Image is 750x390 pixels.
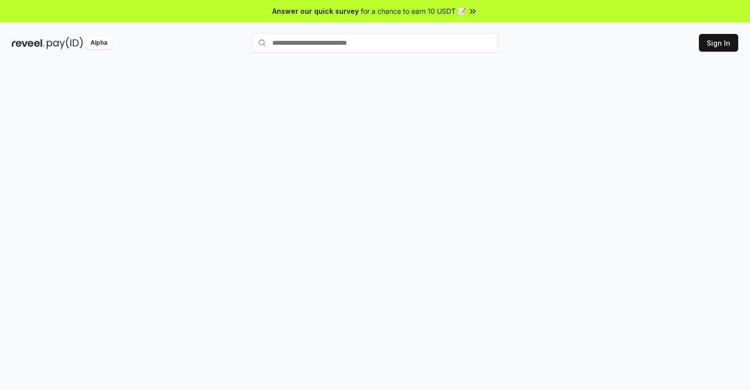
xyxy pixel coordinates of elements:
[699,34,738,52] button: Sign In
[12,37,45,49] img: reveel_dark
[361,6,466,16] span: for a chance to earn 10 USDT 📝
[47,37,83,49] img: pay_id
[85,37,113,49] div: Alpha
[272,6,359,16] span: Answer our quick survey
